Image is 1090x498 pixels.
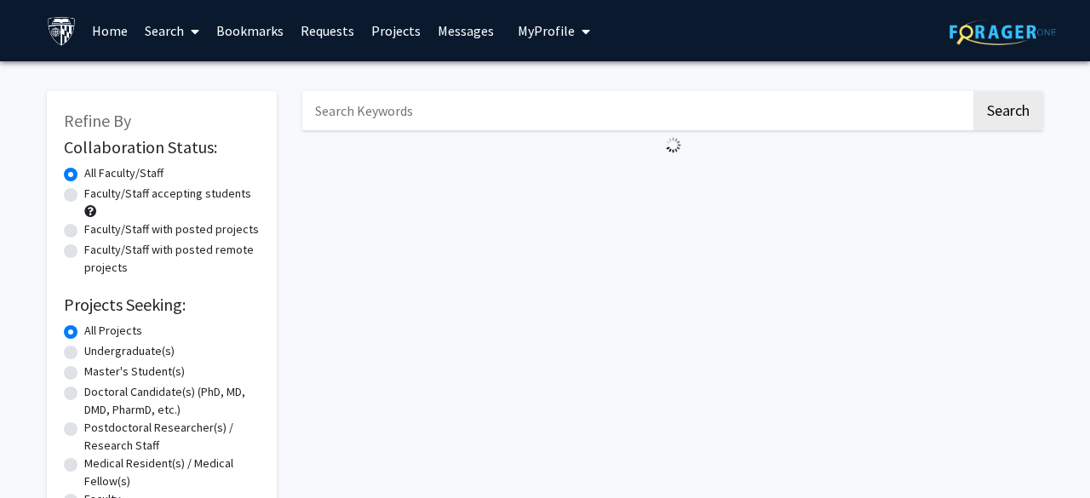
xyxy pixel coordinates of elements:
input: Search Keywords [302,91,971,130]
label: Undergraduate(s) [84,342,175,360]
label: Doctoral Candidate(s) (PhD, MD, DMD, PharmD, etc.) [84,383,260,419]
h2: Collaboration Status: [64,137,260,157]
a: Bookmarks [208,1,292,60]
img: Loading [658,130,688,160]
h2: Projects Seeking: [64,295,260,315]
label: Faculty/Staff with posted projects [84,220,259,238]
a: Projects [363,1,429,60]
a: Home [83,1,136,60]
img: Johns Hopkins University Logo [47,16,77,46]
span: My Profile [518,22,575,39]
label: All Faculty/Staff [84,164,163,182]
label: Faculty/Staff with posted remote projects [84,241,260,277]
label: All Projects [84,322,142,340]
a: Requests [292,1,363,60]
img: ForagerOne Logo [949,19,1056,45]
button: Search [973,91,1043,130]
label: Postdoctoral Researcher(s) / Research Staff [84,419,260,455]
span: Refine By [64,110,131,131]
a: Messages [429,1,502,60]
label: Faculty/Staff accepting students [84,185,251,203]
a: Search [136,1,208,60]
label: Medical Resident(s) / Medical Fellow(s) [84,455,260,490]
nav: Page navigation [302,160,1043,199]
label: Master's Student(s) [84,363,185,381]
